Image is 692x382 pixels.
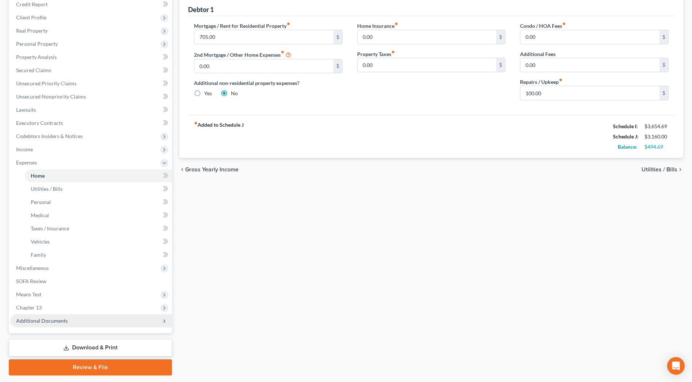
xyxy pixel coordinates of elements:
[25,222,172,235] a: Taxes / Insurance
[333,59,342,73] div: $
[16,67,51,73] span: Secured Claims
[179,167,239,173] button: chevron_left Gross Yearly Income
[16,265,49,271] span: Miscellaneous
[10,64,172,77] a: Secured Claims
[281,50,284,54] i: fiber_manual_record
[644,123,669,130] div: $3,654.69
[25,196,172,209] a: Personal
[10,116,172,130] a: Executory Contracts
[358,58,497,72] input: --
[16,278,46,284] span: SOFA Review
[333,30,342,44] div: $
[31,238,50,245] span: Vehicles
[357,22,398,30] label: Home Insurance
[644,143,669,151] div: $494.69
[16,27,48,34] span: Real Property
[16,107,36,113] span: Lawsuits
[10,103,172,116] a: Lawsuits
[9,359,172,375] a: Review & File
[31,186,63,192] span: Utilities / Bills
[520,78,562,86] label: Repairs / Upkeep
[194,22,290,30] label: Mortgage / Rent for Residential Property
[10,51,172,64] a: Property Analysis
[194,121,198,125] i: fiber_manual_record
[16,146,33,152] span: Income
[641,167,677,173] span: Utilities / Bills
[358,30,497,44] input: --
[194,30,333,44] input: --
[613,133,639,140] strong: Schedule J:
[520,30,659,44] input: --
[16,304,42,311] span: Chapter 13
[25,235,172,248] a: Vehicles
[641,167,683,173] button: Utilities / Bills chevron_right
[16,93,86,100] span: Unsecured Nonpriority Claims
[194,121,244,152] strong: Added to Schedule J
[520,58,659,72] input: --
[659,30,668,44] div: $
[231,90,238,97] label: No
[520,50,556,58] label: Additional Fees
[677,167,683,173] i: chevron_right
[31,225,69,231] span: Taxes / Insurance
[31,199,51,205] span: Personal
[667,357,685,375] div: Open Intercom Messenger
[16,41,58,47] span: Personal Property
[16,318,68,324] span: Additional Documents
[562,22,566,26] i: fiber_manual_record
[16,159,37,166] span: Expenses
[204,90,212,97] label: Yes
[16,120,63,126] span: Executory Contracts
[31,212,49,218] span: Medical
[659,58,668,72] div: $
[194,50,291,59] label: 2nd Mortgage / Other Home Expenses
[25,248,172,262] a: Family
[394,22,398,26] i: fiber_manual_record
[618,144,637,150] strong: Balance:
[188,5,214,14] div: Debtor 1
[496,30,505,44] div: $
[10,90,172,103] a: Unsecured Nonpriority Claims
[644,133,669,140] div: $3,160.00
[16,80,76,86] span: Unsecured Priority Claims
[16,54,57,60] span: Property Analysis
[31,252,46,258] span: Family
[496,58,505,72] div: $
[25,169,172,182] a: Home
[31,173,45,179] span: Home
[287,22,290,26] i: fiber_manual_record
[659,86,668,100] div: $
[185,167,239,173] span: Gross Yearly Income
[25,209,172,222] a: Medical
[10,77,172,90] a: Unsecured Priority Claims
[520,86,659,100] input: --
[194,79,343,87] label: Additional non-residential property expenses?
[391,50,395,54] i: fiber_manual_record
[194,59,333,73] input: --
[10,275,172,288] a: SOFA Review
[25,182,172,196] a: Utilities / Bills
[16,133,83,139] span: Codebtors Insiders & Notices
[357,50,395,58] label: Property Taxes
[16,291,41,297] span: Means Test
[9,339,172,356] a: Download & Print
[520,22,566,30] label: Condo / HOA Fees
[179,167,185,173] i: chevron_left
[16,14,46,21] span: Client Profile
[613,123,638,129] strong: Schedule I:
[559,78,562,82] i: fiber_manual_record
[16,1,48,7] span: Credit Report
